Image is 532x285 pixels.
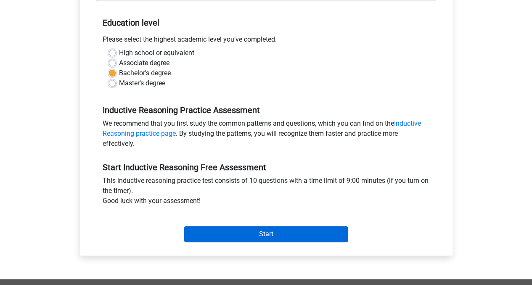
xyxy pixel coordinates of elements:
h5: Education level [103,14,430,31]
h5: Inductive Reasoning Practice Assessment [103,105,430,115]
div: Please select the highest academic level you’ve completed. [96,34,436,48]
label: Bachelor's degree [119,68,171,78]
input: Start [184,226,348,242]
h5: Start Inductive Reasoning Free Assessment [103,162,430,172]
label: Master's degree [119,78,165,88]
div: This inductive reasoning practice test consists of 10 questions with a time limit of 9:00 minutes... [96,176,436,209]
label: Associate degree [119,58,169,68]
div: We recommend that you first study the common patterns and questions, which you can find on the . ... [96,119,436,152]
label: High school or equivalent [119,48,194,58]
